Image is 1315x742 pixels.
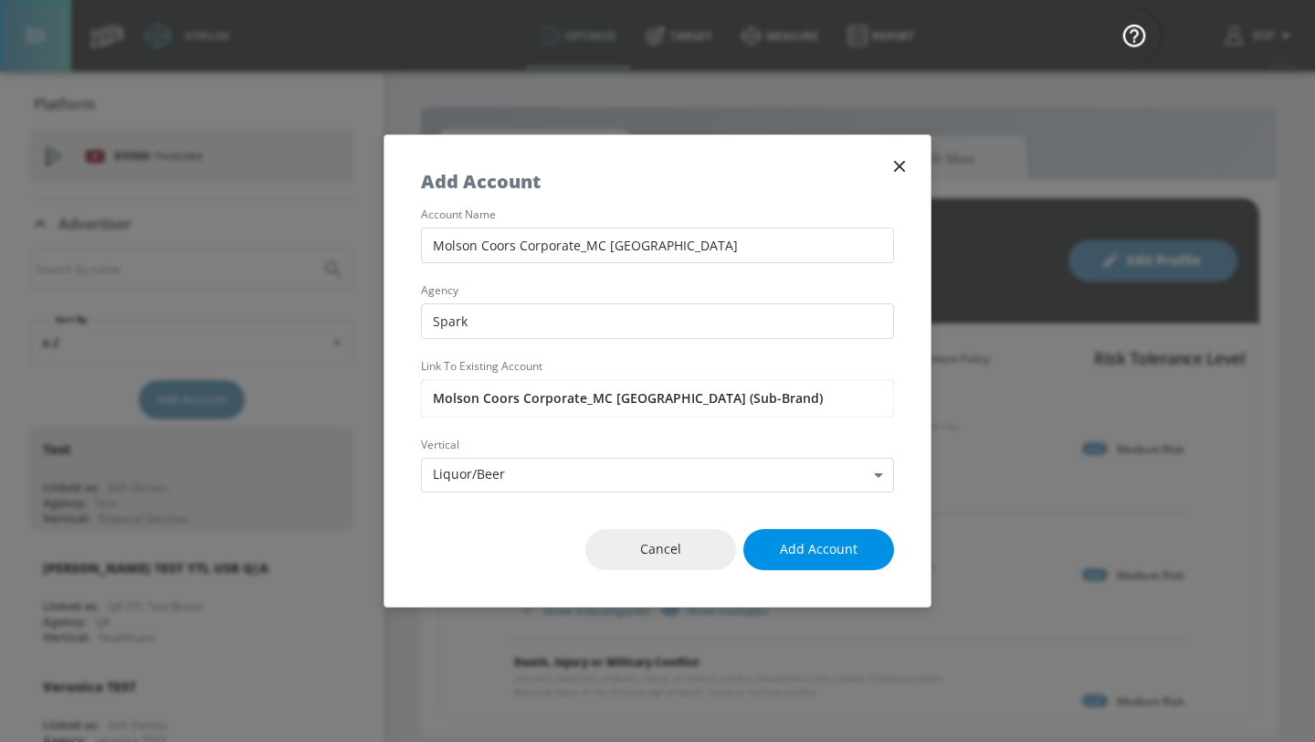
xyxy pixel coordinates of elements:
span: Cancel [622,538,700,561]
label: Link to Existing Account [421,361,894,372]
button: Open Resource Center [1109,9,1160,60]
input: Enter account name [421,228,894,263]
button: Cancel [585,529,736,570]
h5: Add Account [421,172,541,191]
input: Enter agency name [421,303,894,339]
label: vertical [421,440,894,450]
input: Enter account name [421,379,894,418]
span: Add Account [780,538,857,561]
label: account name [421,209,894,220]
label: agency [421,285,894,296]
div: Liquor/Beer [421,458,894,493]
button: Add Account [743,529,894,570]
